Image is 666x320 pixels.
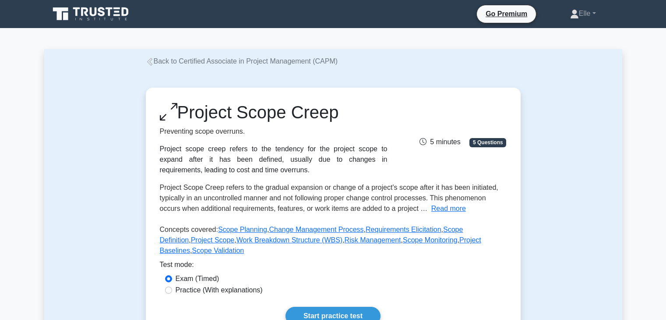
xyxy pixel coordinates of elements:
[160,144,388,175] div: Project scope creep refers to the tendency for the project scope to expand after it has been defi...
[345,236,401,244] a: Risk Management
[403,236,458,244] a: Scope Monitoring
[549,5,617,22] a: Elle
[160,126,388,137] p: Preventing scope overruns.
[469,138,506,147] span: 5 Questions
[480,8,532,19] a: Go Premium
[431,203,466,214] button: Read more
[218,226,267,233] a: Scope Planning
[160,184,498,212] span: Project Scope Creep refers to the gradual expansion or change of a project's scope after it has b...
[269,226,363,233] a: Change Management Process
[419,138,460,146] span: 5 minutes
[176,274,219,284] label: Exam (Timed)
[366,226,441,233] a: Requirements Elicitation
[160,236,481,254] a: Project Baselines
[236,236,342,244] a: Work Breakdown Structure (WBS)
[160,224,507,260] p: Concepts covered: , , , , , , , , ,
[191,236,235,244] a: Project Scope
[160,102,388,123] h1: Project Scope Creep
[192,247,244,254] a: Scope Validation
[146,57,338,65] a: Back to Certified Associate in Project Management (CAPM)
[160,260,507,274] div: Test mode:
[176,285,263,295] label: Practice (With explanations)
